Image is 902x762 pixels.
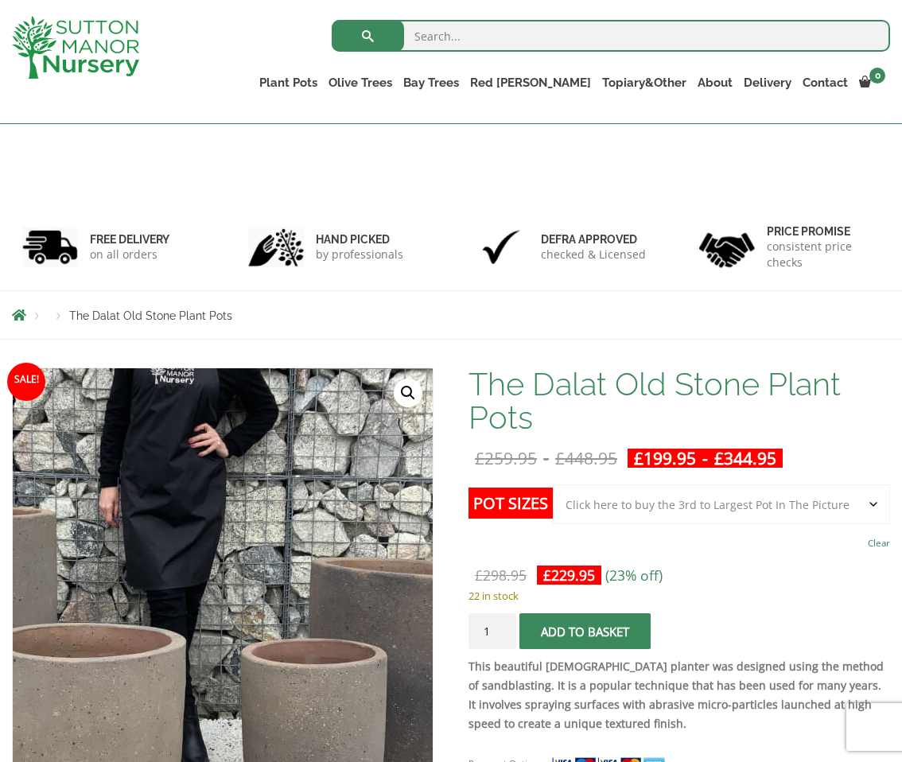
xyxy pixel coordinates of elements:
h6: hand picked [316,232,403,247]
a: Red [PERSON_NAME] [465,72,597,94]
input: Product quantity [468,613,516,649]
del: - [468,449,624,468]
span: £ [475,447,484,469]
img: 1.jpg [22,227,78,267]
bdi: 229.95 [543,566,595,585]
h6: Price promise [767,224,881,239]
img: 4.jpg [699,223,755,271]
h6: FREE DELIVERY [90,232,169,247]
span: Sale! [7,363,45,401]
ins: - [628,449,783,468]
input: Search... [332,20,890,52]
button: Add to basket [519,613,651,649]
span: 0 [869,68,885,84]
bdi: 298.95 [475,566,527,585]
a: About [692,72,738,94]
a: 0 [853,72,890,94]
bdi: 448.95 [555,447,617,469]
h6: Defra approved [541,232,646,247]
a: Clear options [868,532,890,554]
span: The Dalat Old Stone Plant Pots [69,309,232,322]
bdi: 259.95 [475,447,537,469]
span: £ [555,447,565,469]
a: Plant Pots [254,72,323,94]
a: View full-screen image gallery [394,379,422,407]
a: Delivery [738,72,797,94]
img: 3.jpg [473,227,529,267]
span: £ [714,447,724,469]
a: Olive Trees [323,72,398,94]
span: £ [543,566,551,585]
a: Bay Trees [398,72,465,94]
h1: The Dalat Old Stone Plant Pots [468,367,890,434]
bdi: 344.95 [714,447,776,469]
p: on all orders [90,247,169,262]
span: (23% off) [605,566,663,585]
img: 2.jpg [248,227,304,267]
a: Contact [797,72,853,94]
label: Pot Sizes [468,488,553,519]
p: consistent price checks [767,239,881,270]
nav: Breadcrumbs [12,309,890,321]
img: logo [12,16,139,79]
bdi: 199.95 [634,447,696,469]
p: 22 in stock [468,586,890,605]
span: £ [475,566,483,585]
p: by professionals [316,247,403,262]
span: £ [634,447,643,469]
p: checked & Licensed [541,247,646,262]
strong: This beautiful [DEMOGRAPHIC_DATA] planter was designed using the method of sandblasting. It is a ... [468,659,884,731]
a: Topiary&Other [597,72,692,94]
